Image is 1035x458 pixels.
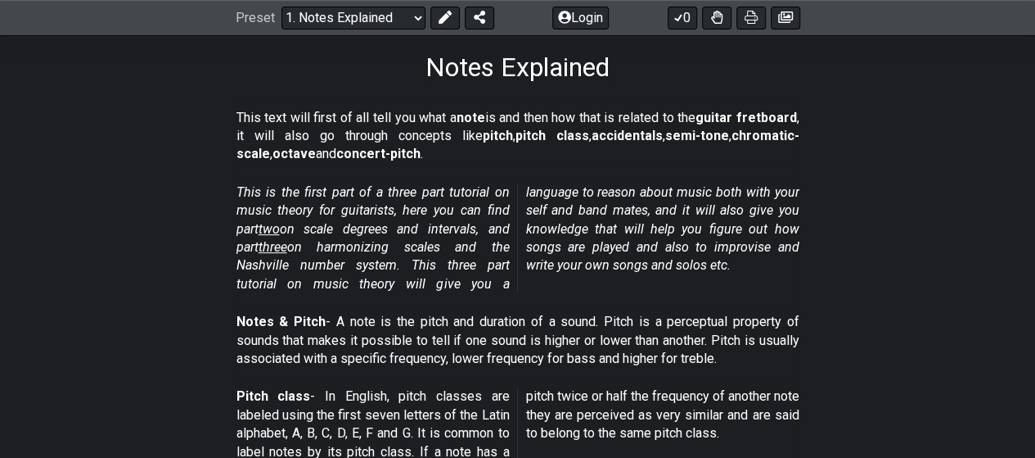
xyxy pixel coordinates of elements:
[465,7,494,29] button: Share Preset
[552,7,609,29] button: Login
[272,146,316,161] strong: octave
[236,184,799,292] em: This is the first part of a three part tutorial on music theory for guitarists, here you can find...
[668,7,697,29] button: 0
[483,128,513,143] strong: pitch
[281,7,425,29] select: Preset
[515,128,589,143] strong: pitch class
[771,7,800,29] button: Create image
[736,7,766,29] button: Print
[259,221,280,237] span: two
[702,7,731,29] button: Toggle Dexterity for all fretkits
[457,110,485,125] strong: note
[665,128,729,143] strong: semi-tone
[236,388,311,404] strong: Pitch class
[336,146,421,161] strong: concert-pitch
[592,128,663,143] strong: accidentals
[695,110,797,125] strong: guitar fretboard
[236,109,799,164] p: This text will first of all tell you what a is and then how that is related to the , it will also...
[425,52,610,83] h1: Notes Explained
[259,239,287,255] span: three
[430,7,460,29] button: Edit Preset
[236,11,275,26] span: Preset
[236,313,799,368] p: - A note is the pitch and duration of a sound. Pitch is a perceptual property of sounds that make...
[236,314,326,329] strong: Notes & Pitch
